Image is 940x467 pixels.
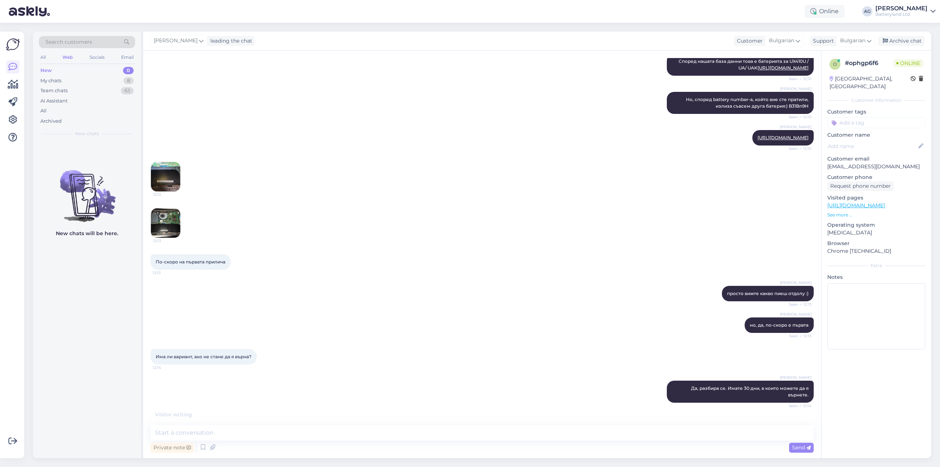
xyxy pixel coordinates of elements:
[151,162,180,191] img: Attachment
[784,302,811,307] span: Seen ✓ 12:13
[123,77,134,85] div: 8
[40,118,62,125] div: Archived
[784,333,811,339] span: Seen ✓ 12:13
[123,67,134,74] div: 0
[120,53,135,62] div: Email
[833,61,837,67] span: o
[151,208,180,238] img: Attachment
[878,36,925,46] div: Archive chat
[151,443,194,453] div: Private note
[780,86,811,91] span: [PERSON_NAME]
[154,37,198,45] span: [PERSON_NAME]
[784,76,811,82] span: Seen ✓ 12:10
[780,124,811,130] span: [PERSON_NAME]
[827,273,925,281] p: Notes
[827,194,925,202] p: Visited pages
[827,173,925,181] p: Customer phone
[875,6,936,17] a: [PERSON_NAME]Batteryland Ltd
[784,403,811,409] span: Seen ✓ 12:14
[151,411,814,418] div: Visitor writing
[40,77,61,85] div: My chats
[780,312,811,317] span: [PERSON_NAME]
[829,75,911,90] div: [GEOGRAPHIC_DATA], [GEOGRAPHIC_DATA]
[75,130,99,137] span: New chats
[40,67,52,74] div: New
[40,97,68,105] div: AI Assistant
[827,247,925,255] p: Chrome [TECHNICAL_ID]
[875,6,928,11] div: [PERSON_NAME]
[39,53,47,62] div: All
[840,37,865,45] span: Bulgarian
[121,87,134,94] div: 63
[758,65,809,71] a: [URL][DOMAIN_NAME]
[784,146,811,151] span: Seen ✓ 12:10
[827,163,925,170] p: [EMAIL_ADDRESS][DOMAIN_NAME]
[153,365,180,370] span: 12:14
[827,181,894,191] div: Request phone number
[827,240,925,247] p: Browser
[827,117,925,128] input: Add a tag
[780,375,811,380] span: [PERSON_NAME]
[827,221,925,229] p: Operating system
[40,107,47,115] div: All
[810,37,834,45] div: Support
[805,5,845,18] div: Online
[56,230,118,237] p: New chats will be here.
[780,280,811,285] span: [PERSON_NAME]
[6,37,20,51] img: Askly Logo
[727,291,809,296] span: просто вижте какво пиеш отдолу :)
[827,131,925,139] p: Customer name
[758,135,809,140] a: [URL][DOMAIN_NAME]
[61,53,74,62] div: Web
[192,411,193,418] span: .
[156,259,225,265] span: По-скоро на първата прилича
[691,385,810,398] span: Да, разбира се. Имате 30 дни, в които можете да я върнете.
[156,354,252,359] span: Има ли вариант, ако не стане да я върна?
[750,322,809,328] span: но, да, по-скоро е първта
[769,37,794,45] span: Bulgarian
[792,444,811,451] span: Send
[40,87,68,94] div: Team chats
[827,212,925,218] p: See more ...
[784,114,811,120] span: Seen ✓ 12:10
[153,270,180,276] span: 12:13
[153,238,181,244] span: 12:13
[845,59,893,68] div: # ophgp6f6
[827,108,925,116] p: Customer tags
[827,229,925,237] p: [MEDICAL_DATA]
[88,53,106,62] div: Socials
[686,97,810,109] span: Но, според battery number-a, който вие сте пратили, излиза съвсем друга батерия:) B31Bn9H
[827,155,925,163] p: Customer email
[827,202,885,209] a: [URL][DOMAIN_NAME]
[893,59,923,67] span: Online
[679,58,810,71] span: Според нашата база данни това е батерията за UX410U / UA/ UAK
[875,11,928,17] div: Batteryland Ltd
[862,6,872,17] div: AG
[827,97,925,104] div: Customer information
[46,38,92,46] span: Search customers
[153,192,181,197] span: 12:12
[734,37,763,45] div: Customer
[828,142,917,150] input: Add name
[827,262,925,269] div: Extra
[207,37,252,45] div: leading the chat
[33,157,141,223] img: No chats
